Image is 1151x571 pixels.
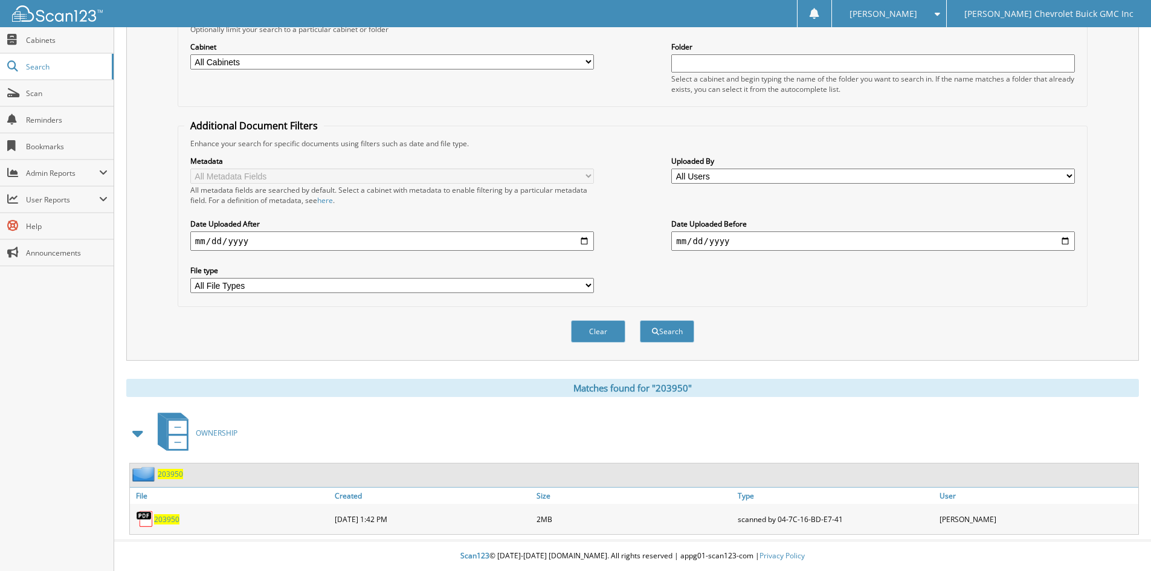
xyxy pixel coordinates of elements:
label: Cabinet [190,42,594,52]
button: Clear [571,320,625,343]
a: OWNERSHIP [150,409,237,457]
a: Created [332,488,534,504]
div: Select a cabinet and begin typing the name of the folder you want to search in. If the name match... [671,74,1075,94]
button: Search [640,320,694,343]
img: scan123-logo-white.svg [12,5,103,22]
span: Reminders [26,115,108,125]
legend: Additional Document Filters [184,119,324,132]
div: [DATE] 1:42 PM [332,507,534,531]
span: OWNERSHIP [196,428,237,438]
label: Date Uploaded After [190,219,594,229]
span: [PERSON_NAME] Chevrolet Buick GMC Inc [964,10,1133,18]
label: Date Uploaded Before [671,219,1075,229]
img: PDF.png [136,510,154,528]
span: Bookmarks [26,141,108,152]
div: Enhance your search for specific documents using filters such as date and file type. [184,138,1081,149]
span: Help [26,221,108,231]
a: Type [735,488,937,504]
label: Folder [671,42,1075,52]
div: Matches found for "203950" [126,379,1139,397]
input: end [671,231,1075,251]
a: 203950 [158,469,183,479]
label: File type [190,265,594,276]
span: Scan [26,88,108,98]
span: [PERSON_NAME] [850,10,917,18]
span: Search [26,62,106,72]
span: User Reports [26,195,99,205]
div: scanned by 04-7C-16-BD-E7-41 [735,507,937,531]
a: User [937,488,1138,504]
span: Announcements [26,248,108,258]
input: start [190,231,594,251]
a: Privacy Policy [759,550,805,561]
span: Cabinets [26,35,108,45]
span: Scan123 [460,550,489,561]
a: Size [534,488,735,504]
img: folder2.png [132,466,158,482]
div: All metadata fields are searched by default. Select a cabinet with metadata to enable filtering b... [190,185,594,205]
span: Admin Reports [26,168,99,178]
div: © [DATE]-[DATE] [DOMAIN_NAME]. All rights reserved | appg01-scan123-com | [114,541,1151,571]
a: File [130,488,332,504]
a: here [317,195,333,205]
a: 203950 [154,514,179,524]
div: 2MB [534,507,735,531]
div: [PERSON_NAME] [937,507,1138,531]
label: Metadata [190,156,594,166]
div: Optionally limit your search to a particular cabinet or folder [184,24,1081,34]
label: Uploaded By [671,156,1075,166]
